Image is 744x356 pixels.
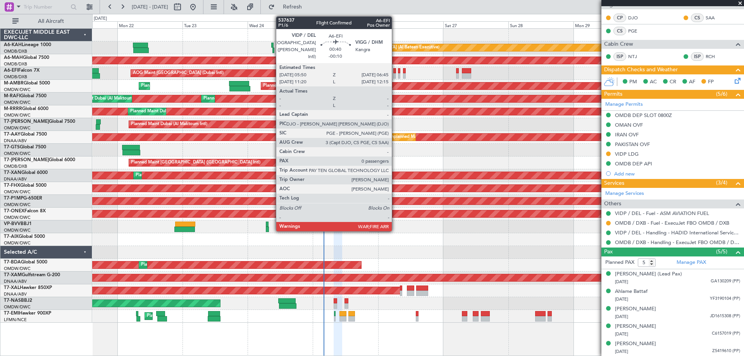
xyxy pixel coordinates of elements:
a: A6-MAHGlobal 7500 [4,55,49,60]
span: A6-EFI [4,68,18,73]
a: OMDB/DXB [4,61,27,67]
span: Cabin Crew [604,40,633,49]
div: CP [613,14,626,22]
a: T7-EMIHawker 900XP [4,311,51,316]
div: CS [613,27,626,35]
div: Sun 28 [508,21,573,28]
span: T7-XAL [4,285,20,290]
a: Manage PAX [677,259,706,267]
span: (5/5) [716,248,727,256]
span: JD1615308 (PP) [710,313,740,320]
a: T7-XAMGulfstream G-200 [4,273,60,277]
span: T7-FHX [4,183,20,188]
a: DJO [628,14,646,21]
div: Planned Maint Dubai (Al Maktoum Intl) [65,93,141,105]
div: [PERSON_NAME] [615,323,656,330]
span: [DATE] [615,314,628,320]
span: T7-XAM [4,273,22,277]
a: Manage Services [605,190,644,198]
a: NTJ [628,53,646,60]
span: (3/4) [716,179,727,187]
span: M-RAFI [4,94,20,98]
div: Wed 24 [248,21,313,28]
a: T7-BDAGlobal 5000 [4,260,47,265]
a: OMDW/DWC [4,151,31,157]
span: FP [708,78,714,86]
a: T7-XALHawker 850XP [4,285,52,290]
a: OMDW/DWC [4,202,31,208]
div: Planned Maint [GEOGRAPHIC_DATA] [147,310,221,322]
span: Z5419610 (PP) [712,348,740,354]
span: YF3190104 (PP) [710,296,740,302]
div: Planned Maint [GEOGRAPHIC_DATA] ([GEOGRAPHIC_DATA] Intl) [131,157,260,169]
div: Planned Maint Dubai (Al Maktoum Intl) [141,80,217,92]
span: T7-GTS [4,145,20,150]
a: A6-KAHLineage 1000 [4,43,51,47]
span: AC [650,78,657,86]
span: Pax [604,248,613,256]
div: ISP [691,52,704,61]
a: PGE [628,28,646,34]
div: Mon 29 [573,21,639,28]
a: DNAA/ABV [4,291,27,297]
div: IRAN OVF [615,131,639,138]
a: OMDW/DWC [4,266,31,272]
a: OMDW/DWC [4,304,31,310]
div: Unplanned Maint [GEOGRAPHIC_DATA] (Al Maktoum Intl) [388,131,503,143]
span: A6-KAH [4,43,22,47]
a: Manage Permits [605,101,643,108]
span: [DATE] [615,349,628,354]
div: [DATE] [94,15,107,22]
a: OMDW/DWC [4,189,31,195]
div: Planned Maint Dubai (Al Maktoum Intl) [203,93,280,105]
span: [DATE] [615,279,628,285]
span: Others [604,199,621,208]
div: OMAN OVF [615,122,643,128]
a: VIDP / DEL - Fuel - ASM AVIATION FUEL [615,210,709,217]
a: OMDW/DWC [4,112,31,118]
div: Planned Maint Dubai (Al Maktoum Intl) [136,170,212,181]
span: GA130209 (PP) [711,278,740,285]
span: T7-AAY [4,132,21,137]
div: CS [691,14,704,22]
div: Planned Maint [GEOGRAPHIC_DATA] (Al Bateen Executive) [323,42,439,53]
label: Planned PAX [605,259,634,267]
span: (5/6) [716,90,727,98]
a: T7-NASBBJ2 [4,298,32,303]
a: OMDB/DXB [4,48,27,54]
div: Planned Maint Dubai (Al Maktoum Intl) [131,119,207,130]
a: VIDP / DEL - Handling - HADID International Services, FZE [615,229,740,236]
div: ISP [613,52,626,61]
div: PAKISTAN OVF [615,141,650,148]
span: T7-XAN [4,170,21,175]
div: OMDB DEP API [615,160,652,167]
button: All Aircraft [9,15,84,28]
span: VP-BVV [4,222,21,226]
a: T7-ONEXFalcon 8X [4,209,46,213]
div: Mon 22 [117,21,183,28]
a: T7-AAYGlobal 7500 [4,132,47,137]
span: T7-AIX [4,234,19,239]
input: Trip Number [24,1,68,13]
a: OMDW/DWC [4,215,31,220]
span: AF [689,78,695,86]
span: [DATE] [615,331,628,337]
span: T7-NAS [4,298,21,303]
div: [PERSON_NAME] (Lead Pax) [615,270,682,278]
a: RCH [706,53,723,60]
div: [PERSON_NAME] [615,305,656,313]
div: Ahlame Battaf [615,288,648,296]
div: Planned Maint Dubai (Al Maktoum Intl) [130,106,207,117]
div: [PERSON_NAME] [615,340,656,348]
div: Tue 23 [183,21,248,28]
span: All Aircraft [20,19,82,24]
span: T7-BDA [4,260,21,265]
span: M-AMBR [4,81,24,86]
a: DNAA/ABV [4,279,27,284]
a: M-RAFIGlobal 7500 [4,94,46,98]
a: T7-[PERSON_NAME]Global 6000 [4,158,75,162]
span: M-RRRR [4,107,22,111]
a: OMDW/DWC [4,227,31,233]
span: T7-P1MP [4,196,23,201]
div: AOG Maint [GEOGRAPHIC_DATA] (Dubai Intl) [133,67,224,79]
